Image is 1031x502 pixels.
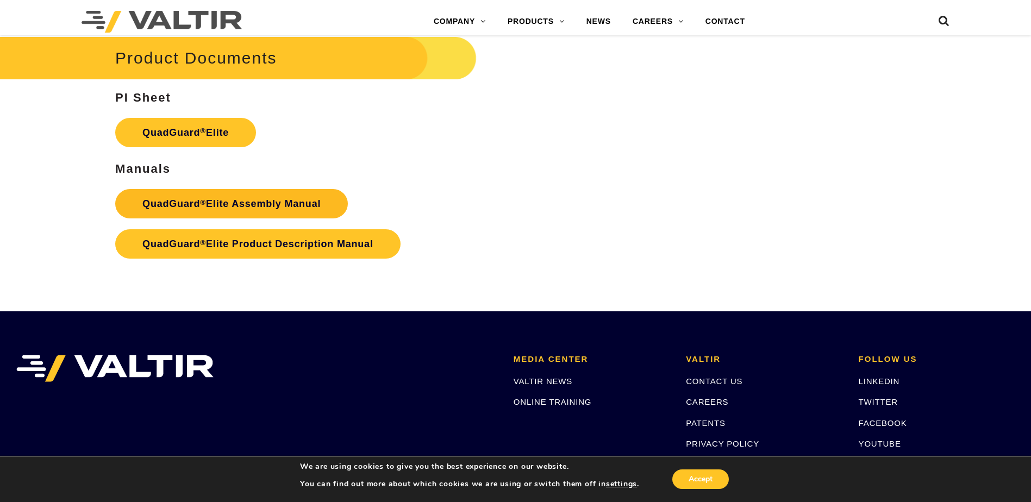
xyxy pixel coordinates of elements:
[423,11,497,33] a: COMPANY
[200,127,206,135] sup: ®
[686,376,742,386] a: CONTACT US
[859,355,1015,364] h2: FOLLOW US
[82,11,242,33] img: Valtir
[686,397,728,406] a: CAREERS
[686,355,842,364] h2: VALTIR
[686,418,726,428] a: PATENTS
[695,11,756,33] a: CONTACT
[115,118,256,147] a: QuadGuard®Elite
[672,469,729,489] button: Accept
[859,376,900,386] a: LINKEDIN
[514,355,670,364] h2: MEDIA CENTER
[115,189,348,218] a: QuadGuard®Elite Assembly Manual
[16,355,214,382] img: VALTIR
[514,397,591,406] a: ONLINE TRAINING
[497,11,576,33] a: PRODUCTS
[606,479,637,489] button: settings
[200,239,206,247] sup: ®
[200,198,206,206] sup: ®
[859,418,907,428] a: FACEBOOK
[576,11,622,33] a: NEWS
[859,439,901,448] a: YOUTUBE
[300,479,639,489] p: You can find out more about which cookies we are using or switch them off in .
[686,439,759,448] a: PRIVACY POLICY
[514,376,572,386] a: VALTIR NEWS
[115,229,401,259] a: QuadGuard®Elite Product Description Manual
[300,462,639,472] p: We are using cookies to give you the best experience on our website.
[115,91,171,104] strong: PI Sheet
[859,397,898,406] a: TWITTER
[622,11,695,33] a: CAREERS
[115,162,171,175] strong: Manuals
